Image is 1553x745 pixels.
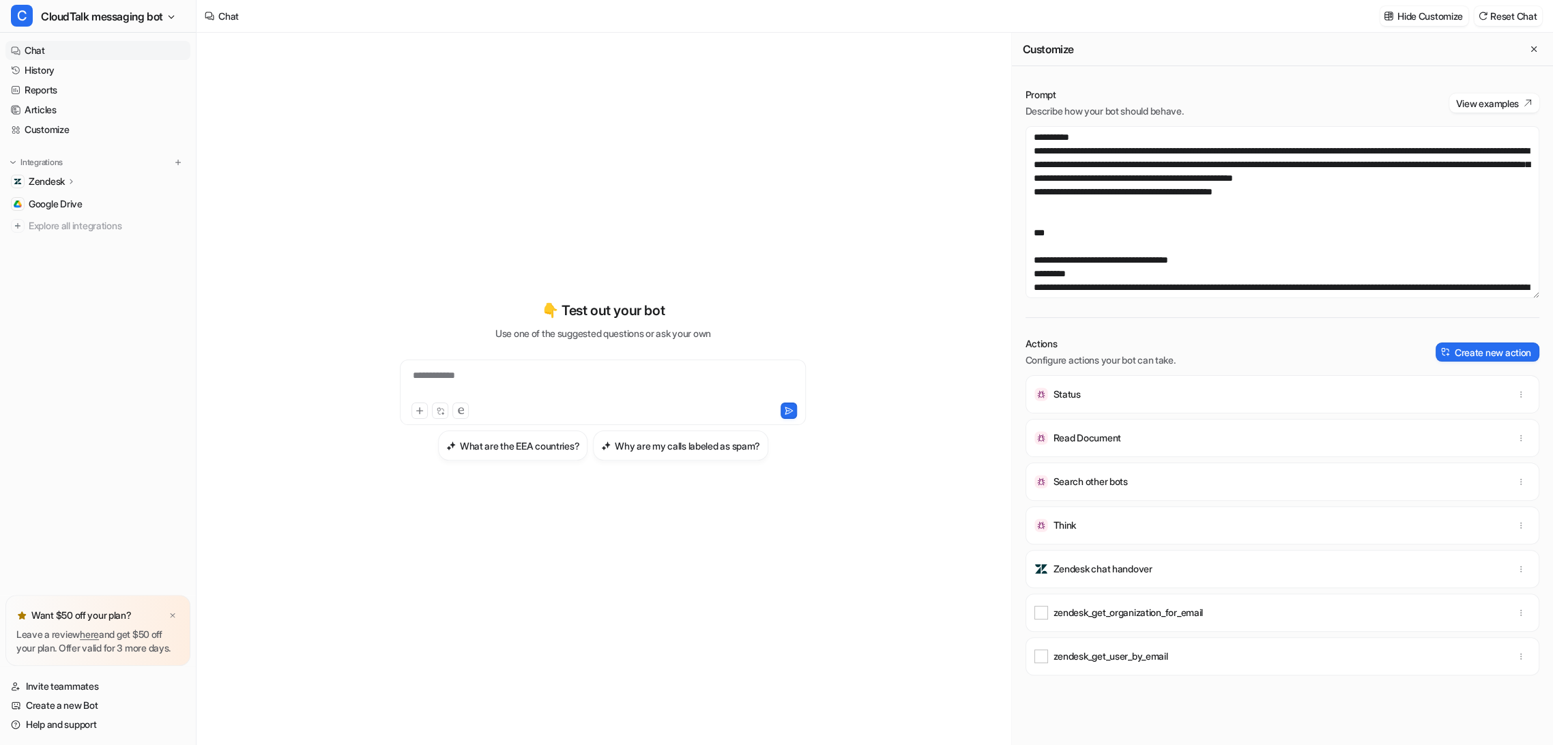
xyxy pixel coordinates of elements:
[495,326,711,340] p: Use one of the suggested questions or ask your own
[14,200,22,208] img: Google Drive
[1054,562,1152,576] p: Zendesk chat handover
[11,5,33,27] span: C
[1026,88,1184,102] p: Prompt
[80,628,99,640] a: here
[1023,42,1074,56] h2: Customize
[41,7,163,26] span: CloudTalk messaging bot
[1034,562,1048,576] img: Zendesk chat handover icon
[29,197,83,211] span: Google Drive
[16,628,179,655] p: Leave a review and get $50 off your plan. Offer valid for 3 more days.
[542,300,665,321] p: 👇 Test out your bot
[1054,431,1121,445] p: Read Document
[5,156,67,169] button: Integrations
[446,441,456,451] img: What are the EEA countries?
[1054,606,1203,619] p: zendesk_get_organization_for_email
[460,439,579,453] h3: What are the EEA countries?
[5,715,190,734] a: Help and support
[1034,606,1048,619] img: zendesk_get_organization_for_email icon
[1054,518,1077,532] p: Think
[5,61,190,80] a: History
[1441,347,1451,357] img: create-action-icon.svg
[1026,337,1176,351] p: Actions
[1054,649,1168,663] p: zendesk_get_user_by_email
[173,158,183,167] img: menu_add.svg
[1034,475,1048,488] img: Search other bots icon
[1449,93,1539,113] button: View examples
[1034,388,1048,401] img: Status icon
[5,41,190,60] a: Chat
[11,219,25,233] img: explore all integrations
[29,215,185,237] span: Explore all integrations
[5,194,190,214] a: Google DriveGoogle Drive
[1026,353,1176,367] p: Configure actions your bot can take.
[1054,475,1128,488] p: Search other bots
[1397,9,1463,23] p: Hide Customize
[593,430,768,461] button: Why are my calls labeled as spam?Why are my calls labeled as spam?
[218,9,239,23] div: Chat
[438,430,587,461] button: What are the EEA countries?What are the EEA countries?
[1034,649,1048,663] img: zendesk_get_user_by_email icon
[8,158,18,167] img: expand menu
[1054,388,1081,401] p: Status
[1384,11,1393,21] img: customize
[5,81,190,100] a: Reports
[615,439,760,453] h3: Why are my calls labeled as spam?
[1474,6,1542,26] button: Reset Chat
[5,677,190,696] a: Invite teammates
[5,216,190,235] a: Explore all integrations
[1026,104,1184,118] p: Describe how your bot should behave.
[29,175,65,188] p: Zendesk
[1034,518,1048,532] img: Think icon
[601,441,611,451] img: Why are my calls labeled as spam?
[16,610,27,621] img: star
[1380,6,1468,26] button: Hide Customize
[31,609,132,622] p: Want $50 off your plan?
[1478,11,1487,21] img: reset
[20,157,63,168] p: Integrations
[14,177,22,186] img: Zendesk
[5,696,190,715] a: Create a new Bot
[5,100,190,119] a: Articles
[169,611,177,620] img: x
[5,120,190,139] a: Customize
[1436,342,1539,362] button: Create new action
[1526,41,1542,57] button: Close flyout
[1034,431,1048,445] img: Read Document icon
